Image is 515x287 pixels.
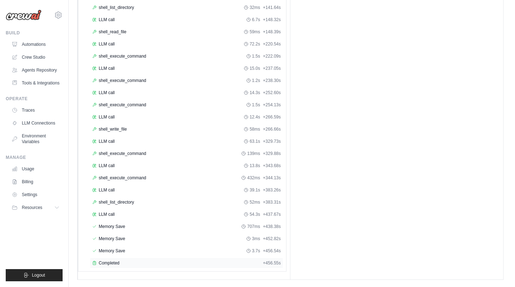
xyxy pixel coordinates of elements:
[263,248,281,254] span: + 456.54s
[247,224,260,229] span: 707ms
[99,102,146,108] span: shell_execute_command
[99,17,115,23] span: LLM call
[9,39,63,50] a: Automations
[99,236,125,242] span: Memory Save
[263,260,281,266] span: + 456.55s
[9,117,63,129] a: LLM Connections
[99,199,134,205] span: shell_list_directory
[250,5,260,10] span: 32ms
[252,53,260,59] span: 1.5s
[263,211,281,217] span: + 437.67s
[252,102,260,108] span: 1.5s
[247,151,260,156] span: 139ms
[252,17,260,23] span: 6.7s
[6,155,63,160] div: Manage
[99,114,115,120] span: LLM call
[99,248,125,254] span: Memory Save
[263,175,281,181] span: + 344.13s
[9,77,63,89] a: Tools & Integrations
[99,163,115,169] span: LLM call
[263,138,281,144] span: + 329.73s
[99,41,115,47] span: LLM call
[99,224,125,229] span: Memory Save
[99,78,146,83] span: shell_execute_command
[263,151,281,156] span: + 329.88s
[9,189,63,200] a: Settings
[252,248,260,254] span: 3.7s
[250,114,260,120] span: 12.4s
[9,52,63,63] a: Crew Studio
[99,90,115,96] span: LLM call
[263,114,281,120] span: + 266.59s
[252,78,260,83] span: 1.2s
[250,29,260,35] span: 59ms
[250,211,260,217] span: 54.3s
[6,269,63,281] button: Logout
[263,236,281,242] span: + 452.82s
[263,17,281,23] span: + 148.32s
[263,90,281,96] span: + 252.60s
[6,30,63,36] div: Build
[9,104,63,116] a: Traces
[250,41,260,47] span: 72.2s
[250,126,260,132] span: 58ms
[263,187,281,193] span: + 383.26s
[250,199,260,205] span: 52ms
[99,138,115,144] span: LLM call
[263,41,281,47] span: + 220.54s
[99,53,146,59] span: shell_execute_command
[263,29,281,35] span: + 148.39s
[250,90,260,96] span: 14.3s
[250,187,260,193] span: 39.1s
[250,138,260,144] span: 63.1s
[22,205,42,210] span: Resources
[9,64,63,76] a: Agents Repository
[99,151,146,156] span: shell_execute_command
[263,199,281,205] span: + 383.31s
[6,10,41,20] img: Logo
[263,163,281,169] span: + 343.68s
[9,130,63,147] a: Environment Variables
[263,5,281,10] span: + 141.64s
[99,29,126,35] span: shell_read_file
[479,253,515,287] div: Виджет чата
[252,236,260,242] span: 3ms
[9,163,63,175] a: Usage
[99,175,146,181] span: shell_execute_command
[263,102,281,108] span: + 254.13s
[263,65,281,71] span: + 237.05s
[250,65,260,71] span: 15.0s
[250,163,260,169] span: 13.8s
[263,126,281,132] span: + 266.66s
[6,96,63,102] div: Operate
[99,260,119,266] span: Completed
[99,187,115,193] span: LLM call
[263,78,281,83] span: + 238.30s
[9,202,63,213] button: Resources
[479,253,515,287] iframe: Chat Widget
[263,53,281,59] span: + 222.09s
[99,211,115,217] span: LLM call
[9,176,63,188] a: Billing
[99,65,115,71] span: LLM call
[263,224,281,229] span: + 438.38s
[32,272,45,278] span: Logout
[99,126,127,132] span: shell_write_file
[99,5,134,10] span: shell_list_directory
[247,175,260,181] span: 432ms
